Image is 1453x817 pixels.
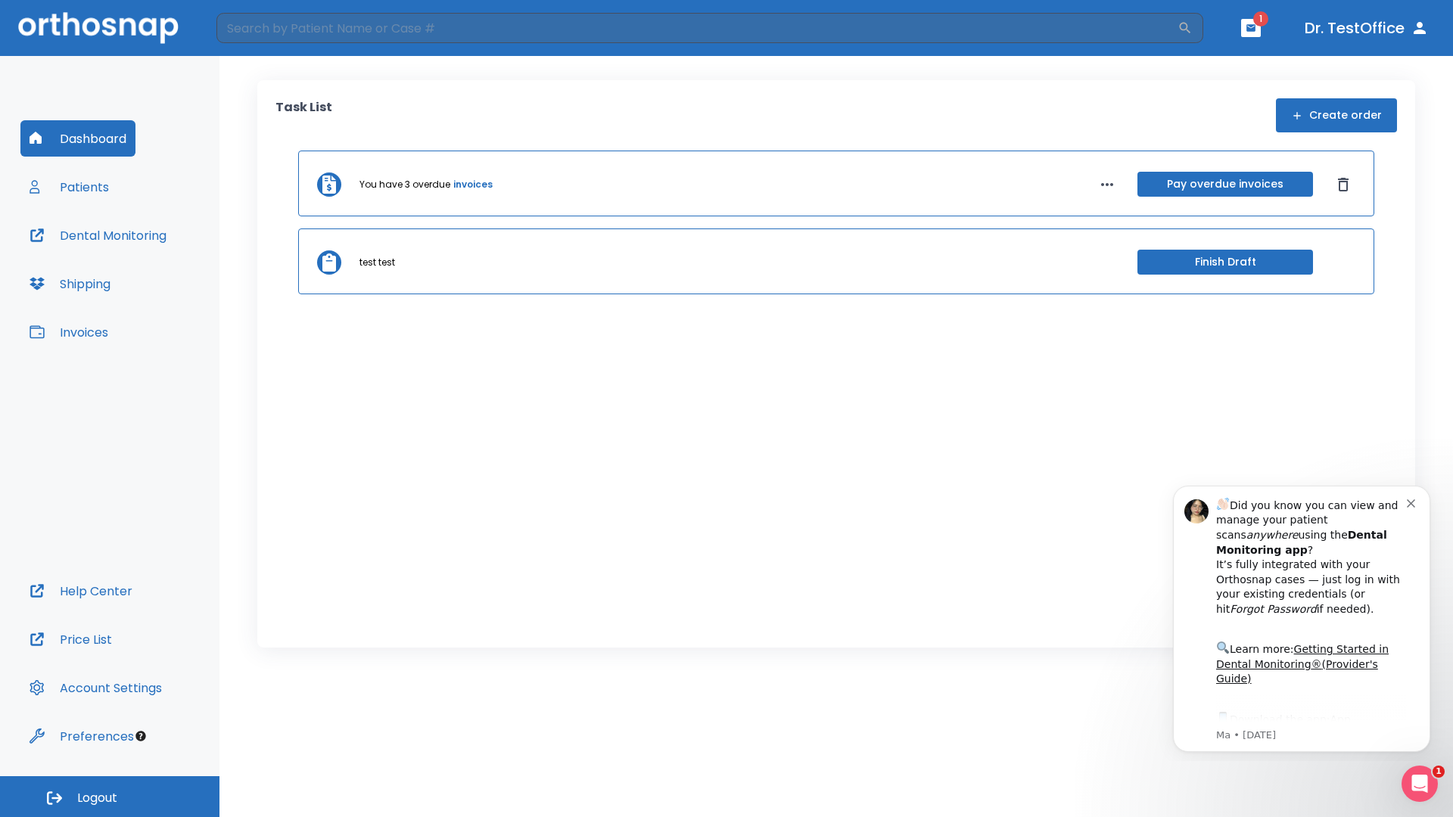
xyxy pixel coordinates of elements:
[1150,472,1453,761] iframe: Intercom notifications message
[20,120,135,157] button: Dashboard
[257,23,269,36] button: Dismiss notification
[1137,172,1313,197] button: Pay overdue invoices
[275,98,332,132] p: Task List
[20,217,176,253] button: Dental Monitoring
[20,669,171,706] button: Account Settings
[1299,14,1435,42] button: Dr. TestOffice
[20,621,121,657] button: Price List
[453,178,493,191] a: invoices
[66,241,201,269] a: App Store
[1331,172,1355,197] button: Dismiss
[1402,766,1438,802] iframe: Intercom live chat
[20,314,117,350] button: Invoices
[134,729,148,743] div: Tooltip anchor
[66,238,257,315] div: Download the app: | ​ Let us know if you need help getting started!
[1137,250,1313,275] button: Finish Draft
[216,13,1178,43] input: Search by Patient Name or Case #
[77,790,117,806] span: Logout
[1276,98,1397,132] button: Create order
[18,12,179,43] img: Orthosnap
[359,256,395,269] p: test test
[1433,766,1445,778] span: 1
[20,718,143,754] button: Preferences
[66,256,257,270] p: Message from Ma, sent 5w ago
[20,573,142,609] button: Help Center
[1253,11,1268,26] span: 1
[20,169,118,205] button: Patients
[20,266,120,302] button: Shipping
[359,178,450,191] p: You have 3 overdue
